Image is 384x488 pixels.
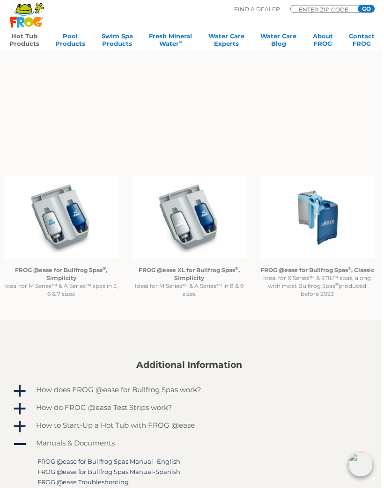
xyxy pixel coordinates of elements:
[208,32,244,51] a: Water CareExperts
[235,266,238,271] sup: ®
[102,32,133,51] a: Swim SpaProducts
[55,32,85,51] a: PoolProducts
[4,266,118,298] p: Ideal for M Series™ & A Series™ spas in 5, 6 & 7 sizes
[36,404,172,412] h4: How do FROG @ease Test Strips work?
[234,5,280,14] p: Find A Dealer
[12,437,367,452] a: A Manuals & Documents
[36,439,115,447] h4: Manuals & Documents
[179,39,182,44] sup: ∞
[348,266,351,271] sup: ®
[335,282,339,287] sup: ®
[139,267,240,282] strong: FROG @ease XL for Bullfrog Spas , Simplicity
[37,458,180,466] a: FROG @ease for Bullfrog Spas Manual- English
[358,5,375,13] input: GO
[15,267,107,282] strong: FROG @ease for Bullfrog Spas , Simplicity
[13,385,27,399] span: a
[12,384,367,399] a: a How does FROG @ease for Bullfrog Spas work?
[260,267,374,274] strong: FROG @ease for Bullfrog Spas , Classic
[37,468,180,476] a: FROG @ease for Bullfrog Spas Manual-Spanish
[298,7,354,12] input: Zip Code Form
[260,177,374,259] img: Untitled design (94)
[313,32,333,51] a: AboutFROG
[36,386,201,394] h4: How does FROG @ease for Bullfrog Spas work?
[260,32,296,51] a: Water CareBlog
[260,266,374,298] p: Ideal for X Series™ & STIL™ spas, along with most Bullfrog Spas produced before 2023
[132,266,246,298] p: Ideal for M Series™ & A Series™ in 8 & 9 sizes
[12,402,367,416] a: a How do FROG @ease Test Strips work?
[103,266,106,271] sup: ®
[348,452,373,477] img: openIcon
[12,360,367,371] h2: Additional Information
[13,420,27,434] span: a
[37,479,129,486] a: FROG @ease Troubleshooting
[4,177,118,259] img: @ease_Bullfrog_FROG @ease R180 for Bullfrog Spas with Filter
[132,177,246,259] img: @ease_Bullfrog_FROG @easeXL for Bullfrog Spas with Filter
[149,32,192,51] a: Fresh MineralWater∞
[13,438,27,452] span: A
[13,402,27,416] span: a
[9,32,39,51] a: Hot TubProducts
[349,32,375,51] a: ContactFROG
[12,419,367,434] a: a How to Start-Up a Hot Tub with FROG @ease
[36,422,195,430] h4: How to Start-Up a Hot Tub with FROG @ease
